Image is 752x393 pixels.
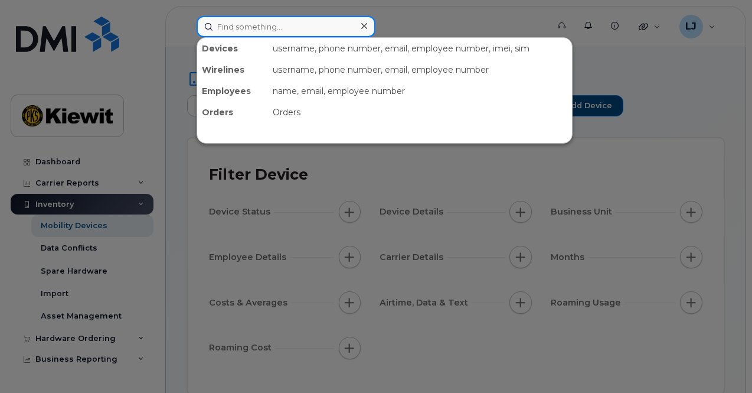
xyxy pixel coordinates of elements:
[197,59,268,80] div: Wirelines
[268,80,572,102] div: name, email, employee number
[197,80,268,102] div: Employees
[197,102,268,123] div: Orders
[701,342,743,384] iframe: Messenger Launcher
[268,102,572,123] div: Orders
[197,38,268,59] div: Devices
[268,38,572,59] div: username, phone number, email, employee number, imei, sim
[268,59,572,80] div: username, phone number, email, employee number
